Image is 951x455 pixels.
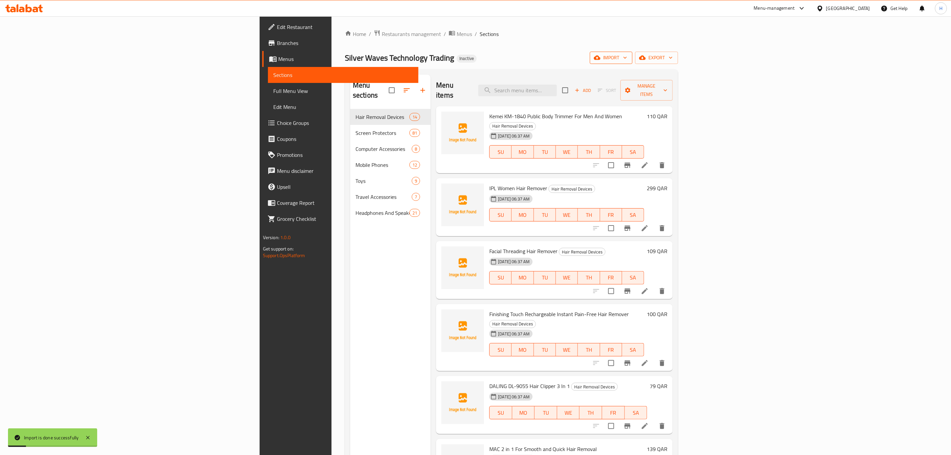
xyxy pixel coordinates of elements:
button: TU [534,343,556,356]
a: Upsell [262,179,418,195]
button: TH [578,271,600,284]
button: Branch-specific-item [619,418,635,434]
span: SU [492,273,509,282]
div: items [412,177,420,185]
button: TH [580,406,602,419]
button: TH [578,343,600,356]
span: SU [492,210,509,220]
button: MO [512,343,534,356]
span: [DATE] 06:37 AM [495,331,532,337]
h6: 100 QAR [647,309,667,319]
div: items [409,113,420,121]
button: Add [572,85,594,96]
div: Hair Removal Devices [356,113,409,121]
span: Grocery Checklist [277,215,413,223]
button: MO [512,208,534,222]
a: Coupons [262,131,418,147]
div: Computer Accessories [356,145,412,153]
span: Hair Removal Devices [490,320,536,328]
button: delete [654,157,670,173]
span: export [640,54,673,62]
button: FR [600,208,622,222]
div: items [412,193,420,201]
span: Add [574,87,592,94]
a: Menus [262,51,418,67]
button: TH [578,208,600,222]
span: TH [582,408,599,418]
span: MO [515,408,532,418]
h6: 79 QAR [650,381,667,391]
button: Branch-specific-item [619,157,635,173]
span: MO [514,273,531,282]
button: FR [600,271,622,284]
span: TU [537,273,553,282]
a: Promotions [262,147,418,163]
button: delete [654,220,670,236]
div: [GEOGRAPHIC_DATA] [826,5,870,12]
span: Screen Protectors [356,129,409,137]
button: Branch-specific-item [619,355,635,371]
a: Sections [268,67,418,83]
div: Hair Removal Devices14 [350,109,431,125]
h2: Menu items [436,80,470,100]
h6: 139 QAR [647,444,667,454]
span: WE [559,147,575,157]
span: FR [603,147,619,157]
button: delete [654,418,670,434]
span: import [595,54,627,62]
span: WE [560,408,577,418]
li: / [475,30,477,38]
span: Finishing Touch Rechargeable Instant Pain-Free Hair Remover [489,309,629,319]
a: Support.OpsPlatform [263,251,305,260]
div: Hair Removal Devices [559,248,605,256]
a: Branches [262,35,418,51]
span: SA [625,345,641,355]
span: Hair Removal Devices [559,248,605,256]
span: 81 [410,130,420,136]
span: SA [625,273,641,282]
span: Sort sections [399,82,415,98]
input: search [478,85,557,96]
a: Edit Menu [268,99,418,115]
img: Finishing Touch Rechargeable Instant Pain-Free Hair Remover [441,309,484,352]
button: SU [489,271,512,284]
div: Headphones And Speakers21 [350,205,431,221]
a: Edit menu item [641,359,649,367]
span: Branches [277,39,413,47]
span: Menu disclaimer [277,167,413,175]
div: Menu-management [754,4,795,12]
button: SU [489,343,512,356]
span: 9 [412,178,420,184]
span: Inactive [457,56,477,61]
span: MO [514,210,531,220]
span: Kemei KM-1840 Public Body Trimmer For Men And Women [489,111,622,121]
span: SA [627,408,645,418]
a: Edit menu item [641,161,649,169]
span: Get support on: [263,244,294,253]
span: Mobile Phones [356,161,409,169]
div: Toys9 [350,173,431,189]
span: TH [581,345,597,355]
span: MAC 2 in 1 For Smooth and Quick Hair Removal [489,444,597,454]
span: Manage items [626,82,667,99]
span: TH [581,273,597,282]
button: TU [534,145,556,159]
a: Grocery Checklist [262,211,418,227]
span: Full Menu View [273,87,413,95]
span: TU [537,408,555,418]
span: SA [625,210,641,220]
div: Hair Removal Devices [489,320,536,328]
span: SU [492,408,509,418]
div: Hair Removal Devices [571,383,618,391]
span: TH [581,210,597,220]
span: WE [559,210,575,220]
span: TU [537,345,553,355]
button: MO [512,271,534,284]
button: Branch-specific-item [619,283,635,299]
div: Mobile Phones12 [350,157,431,173]
span: Toys [356,177,412,185]
span: H [939,5,942,12]
div: Travel Accessories7 [350,189,431,205]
